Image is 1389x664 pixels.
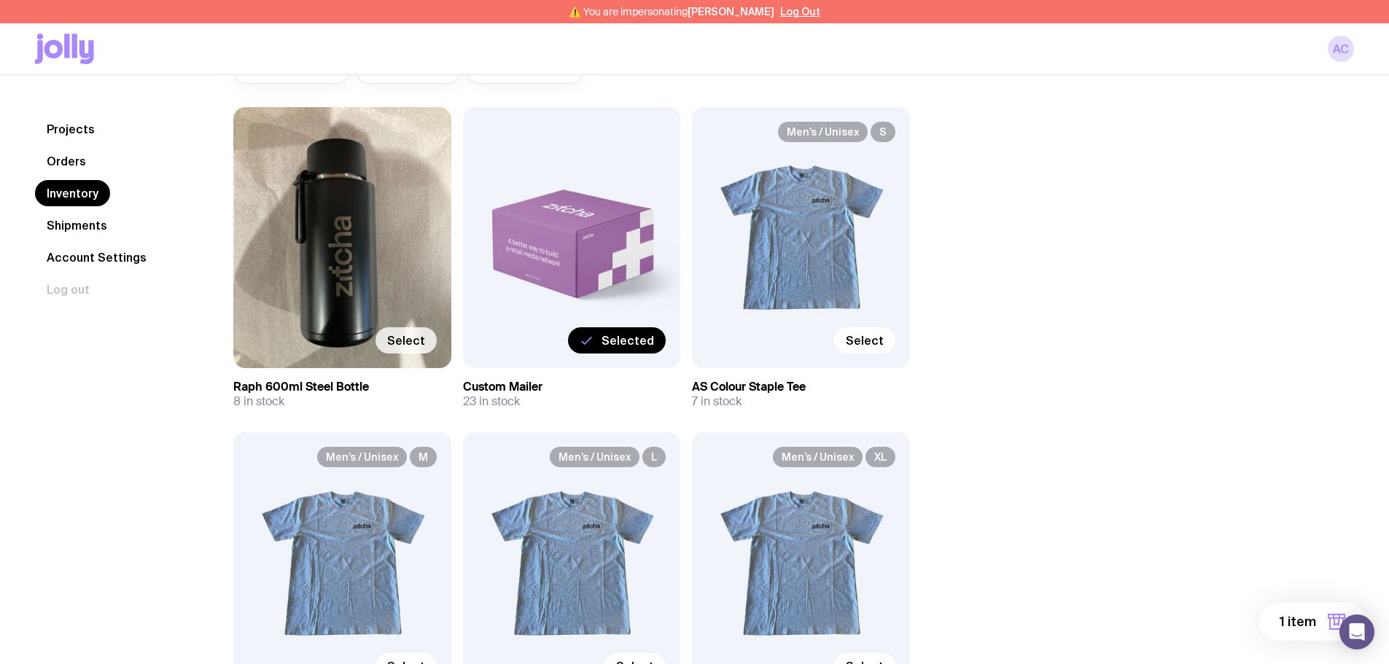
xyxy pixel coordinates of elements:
span: ⚠️ You are impersonating [569,6,774,17]
span: XL [865,447,895,467]
a: Account Settings [35,244,158,270]
h3: Raph 600ml Steel Bottle [233,380,451,394]
span: M [410,447,437,467]
a: Shipments [35,212,119,238]
h3: AS Colour Staple Tee [692,380,910,394]
span: L [642,447,666,467]
span: Men’s / Unisex [773,447,863,467]
span: [PERSON_NAME] [688,6,774,17]
a: AC [1328,36,1354,62]
button: Log out [35,276,101,302]
div: Open Intercom Messenger [1339,614,1374,649]
span: Men’s / Unisex [550,447,639,467]
a: Projects [35,116,106,142]
button: Log Out [780,6,820,17]
span: 1 item [1280,613,1316,630]
span: Select [387,333,425,348]
h3: Custom Mailer [463,380,681,394]
span: Selected [602,333,654,348]
span: Men’s / Unisex [317,447,407,467]
span: 8 in stock [233,394,284,409]
span: Select [846,333,884,348]
span: S [871,122,895,142]
button: 1 item [1259,603,1366,641]
span: 23 in stock [463,394,520,409]
a: Inventory [35,180,110,206]
span: Men’s / Unisex [778,122,868,142]
a: Orders [35,148,98,174]
span: 7 in stock [692,394,742,409]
